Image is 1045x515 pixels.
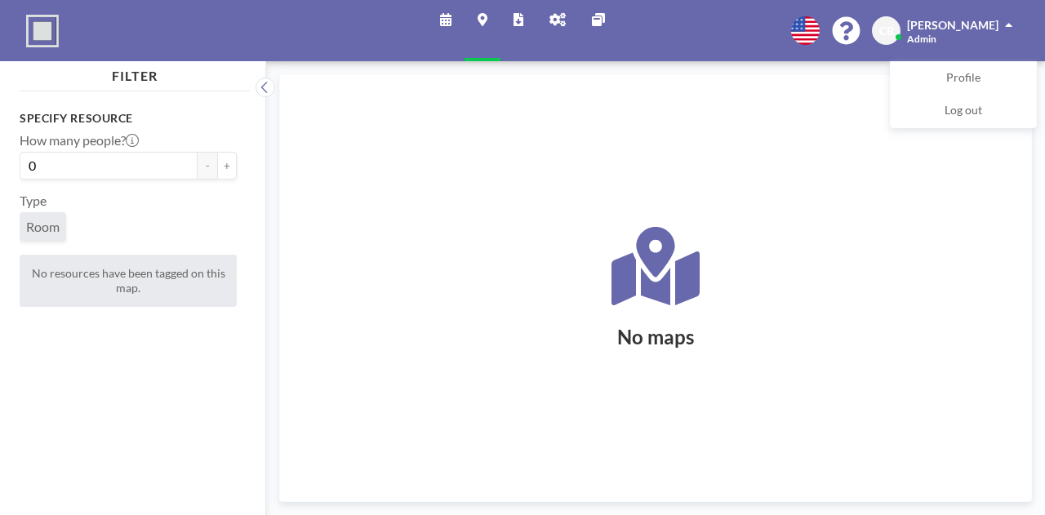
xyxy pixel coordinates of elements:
h2: No maps [617,325,694,349]
label: Type [20,193,47,209]
a: Log out [891,95,1036,127]
span: CB [879,24,894,38]
span: Room [26,219,60,235]
div: No resources have been tagged on this map. [20,255,237,307]
a: Profile [891,62,1036,95]
button: + [217,152,237,180]
button: - [198,152,217,180]
span: Profile [946,70,981,87]
span: Admin [907,33,936,45]
img: organization-logo [26,15,59,47]
span: Log out [945,103,982,119]
label: How many people? [20,132,139,149]
span: [PERSON_NAME] [907,18,998,32]
h4: FILTER [20,61,250,84]
h3: Specify resource [20,111,237,126]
